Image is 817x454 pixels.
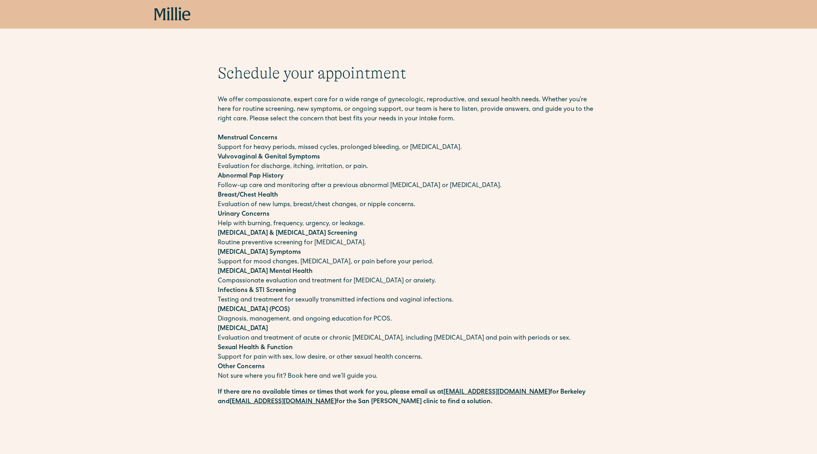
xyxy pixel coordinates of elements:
[218,64,599,83] h1: Schedule your appointment
[218,324,599,343] p: Evaluation and treatment of acute or chronic [MEDICAL_DATA], including [MEDICAL_DATA] and pain wi...
[218,172,599,191] p: Follow-up care and monitoring after a previous abnormal [MEDICAL_DATA] or [MEDICAL_DATA].
[218,326,268,332] strong: [MEDICAL_DATA]
[218,286,599,305] p: Testing and treatment for sexually transmitted infections and vaginal infections.
[218,191,599,210] p: Evaluation of new lumps, breast/chest changes, or nipple concerns.
[336,399,492,405] strong: for the San [PERSON_NAME] clinic to find a solution.
[218,173,284,180] strong: Abnormal Pap History
[443,389,550,396] a: [EMAIL_ADDRESS][DOMAIN_NAME]
[218,307,290,313] strong: [MEDICAL_DATA] (PCOS)
[218,135,277,141] strong: Menstrual Concerns
[218,210,599,229] p: Help with burning, frequency, urgency, or leakage.
[218,229,599,248] p: Routine preventive screening for [MEDICAL_DATA].
[218,305,599,324] p: Diagnosis, management, and ongoing education for PCOS.
[218,288,296,294] strong: Infections & STI Screening
[218,133,599,153] p: Support for heavy periods, missed cycles, prolonged bleeding, or [MEDICAL_DATA].
[218,249,301,256] strong: [MEDICAL_DATA] Symptoms
[218,248,599,267] p: Support for mood changes, [MEDICAL_DATA], or pain before your period.
[218,95,599,124] p: We offer compassionate, expert care for a wide range of gynecologic, reproductive, and sexual hea...
[218,153,599,172] p: Evaluation for discharge, itching, irritation, or pain.
[218,154,320,160] strong: Vulvovaginal & Genital Symptoms
[218,211,269,218] strong: Urinary Concerns
[218,124,599,133] p: ‍
[218,269,313,275] strong: [MEDICAL_DATA] Mental Health
[218,364,265,370] strong: Other Concerns
[218,267,599,286] p: Compassionate evaluation and treatment for [MEDICAL_DATA] or anxiety.
[218,345,293,351] strong: Sexual Health & Function
[218,230,357,237] strong: [MEDICAL_DATA] & [MEDICAL_DATA] Screening
[218,343,599,362] p: Support for pain with sex, low desire, or other sexual health concerns.
[218,362,599,381] p: Not sure where you fit? Book here and we’ll guide you.
[218,389,443,396] strong: If there are no available times or times that work for you, please email us at
[218,192,278,199] strong: Breast/Chest Health
[230,399,336,405] a: [EMAIL_ADDRESS][DOMAIN_NAME]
